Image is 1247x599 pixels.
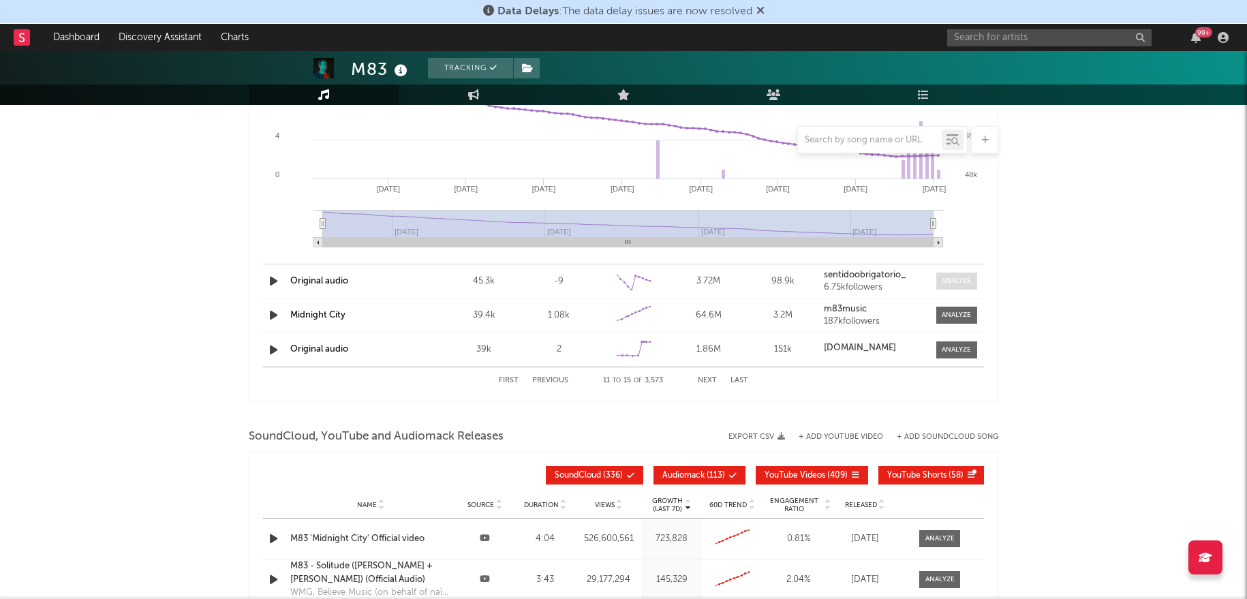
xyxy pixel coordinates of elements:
div: 0.81 % [766,532,831,546]
span: Source [467,501,494,509]
div: 4:04 [519,532,572,546]
div: M83 [351,58,411,80]
div: 39k [450,343,518,356]
a: m83music [824,305,926,314]
button: + Add SoundCloud Song [897,433,998,441]
span: SoundCloud [555,472,601,480]
div: 45.3k [450,275,518,288]
div: 11 15 3,573 [596,373,671,389]
button: Export CSV [728,433,785,441]
text: [DATE] [532,185,556,193]
span: Dismiss [756,6,765,17]
a: [DOMAIN_NAME] [824,343,926,353]
span: Audiomack [662,472,705,480]
span: Name [357,501,377,509]
a: Midnight City [290,311,345,320]
text: 48k [965,170,977,179]
input: Search for artists [947,29,1152,46]
button: 99+ [1191,32,1201,43]
div: 64.6M [675,309,743,322]
span: Duration [524,501,559,509]
button: Last [730,377,748,384]
text: [DATE] [611,185,634,193]
span: to [613,378,621,384]
div: 3:43 [519,573,572,587]
div: 3.2M [750,309,818,322]
span: of [634,378,642,384]
button: + Add SoundCloud Song [883,433,998,441]
div: 1.08k [525,309,593,322]
strong: [DOMAIN_NAME] [824,343,896,352]
a: Original audio [290,277,348,286]
text: [DATE] [689,185,713,193]
span: Data Delays [497,6,559,17]
div: 723,828 [645,532,698,546]
a: M83 - Solitude ([PERSON_NAME] + [PERSON_NAME]) (Official Audio) [290,559,451,586]
input: Search by song name or URL [798,135,942,146]
button: YouTube Videos(409) [756,466,868,485]
div: 151k [750,343,818,356]
div: 145,329 [645,573,698,587]
text: 0 [275,170,279,179]
span: Views [595,501,615,509]
button: SoundCloud(336) [546,466,643,485]
div: [DATE] [837,532,892,546]
span: ( 113 ) [662,472,725,480]
div: 526,600,561 [579,532,638,546]
div: 98.9k [750,275,818,288]
a: Dashboard [44,24,109,51]
text: [DATE] [844,185,867,193]
span: Released [845,501,877,509]
button: YouTube Shorts(58) [878,466,984,485]
a: sentidoobrigatorio_ [824,271,926,280]
div: 1.86M [675,343,743,356]
span: 60D Trend [709,501,747,509]
a: Original audio [290,345,348,354]
span: : The data delay issues are now resolved [497,6,752,17]
text: [DATE] [923,185,946,193]
text: [DATE] [376,185,400,193]
div: [DATE] [837,573,892,587]
div: 39.4k [450,309,518,322]
div: 99 + [1195,27,1212,37]
span: Engagement Ratio [766,497,822,513]
button: Audiomack(113) [653,466,745,485]
div: 187k followers [824,317,926,326]
button: Previous [532,377,568,384]
div: 3.72M [675,275,743,288]
div: 6.75k followers [824,283,926,292]
a: Charts [211,24,258,51]
button: Tracking [428,58,513,78]
span: ( 58 ) [887,472,964,480]
span: YouTube Shorts [887,472,946,480]
button: First [499,377,519,384]
strong: m83music [824,305,867,313]
span: YouTube Videos [765,472,825,480]
p: Growth [652,497,683,505]
div: 2 [525,343,593,356]
a: Discovery Assistant [109,24,211,51]
p: (Last 7d) [652,505,683,513]
span: ( 409 ) [765,472,848,480]
div: -9 [525,275,593,288]
button: + Add YouTube Video [799,433,883,441]
strong: sentidoobrigatorio_ [824,271,906,279]
button: Next [698,377,717,384]
div: + Add YouTube Video [785,433,883,441]
div: 2.04 % [766,573,831,587]
span: ( 336 ) [555,472,623,480]
a: M83 'Midnight City' Official video [290,532,451,546]
text: [DATE] [455,185,478,193]
text: [DATE] [766,185,790,193]
span: SoundCloud, YouTube and Audiomack Releases [249,429,504,445]
div: 29,177,294 [579,573,638,587]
